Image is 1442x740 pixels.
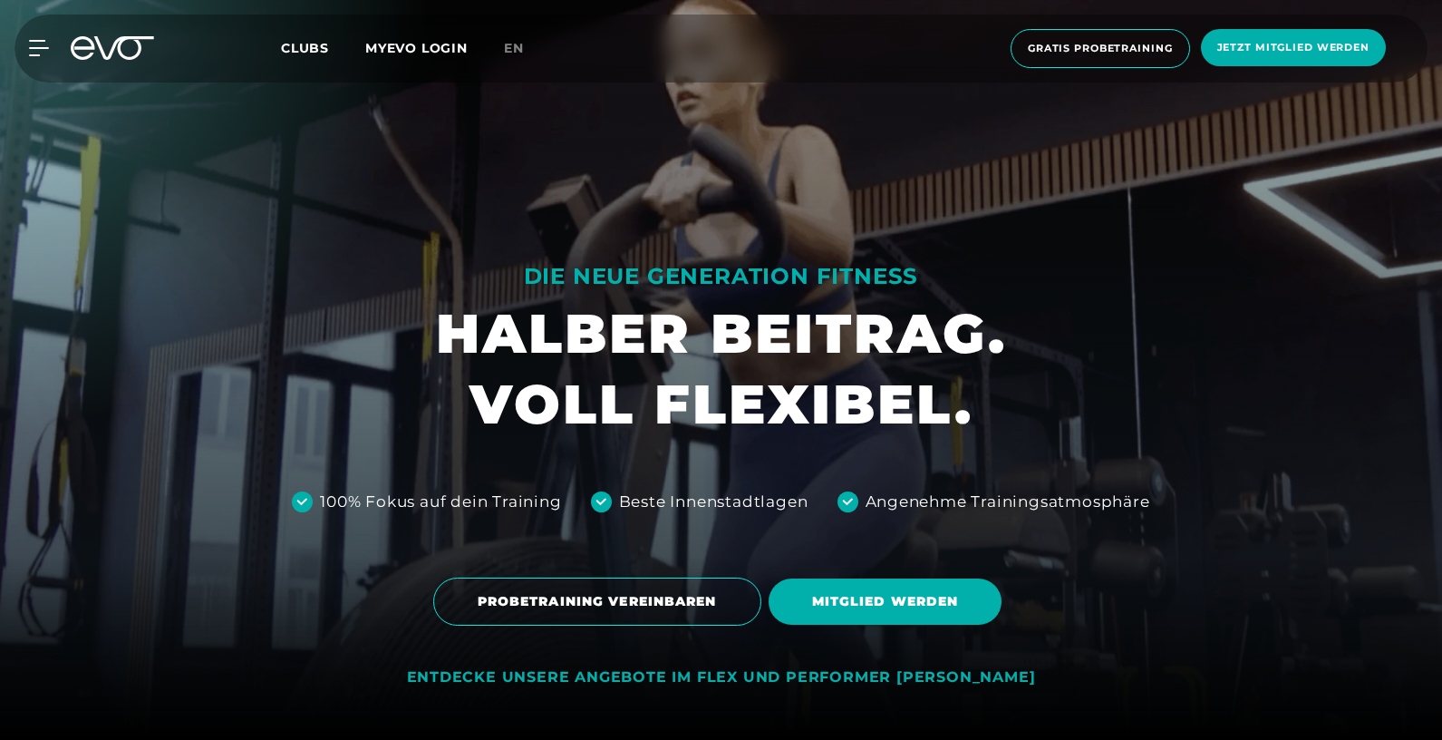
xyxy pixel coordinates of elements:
[281,40,329,56] span: Clubs
[812,592,959,611] span: MITGLIED WERDEN
[436,298,1007,440] h1: HALBER BEITRAG. VOLL FLEXIBEL.
[281,39,365,56] a: Clubs
[320,491,561,514] div: 100% Fokus auf dein Training
[478,592,717,611] span: PROBETRAINING VEREINBAREN
[619,491,808,514] div: Beste Innenstadtlagen
[1005,29,1195,68] a: Gratis Probetraining
[1195,29,1391,68] a: Jetzt Mitglied werden
[407,668,1036,687] div: ENTDECKE UNSERE ANGEBOTE IM FLEX UND PERFORMER [PERSON_NAME]
[769,565,1010,638] a: MITGLIED WERDEN
[504,40,524,56] span: en
[1028,41,1173,56] span: Gratis Probetraining
[365,40,468,56] a: MYEVO LOGIN
[1217,40,1369,55] span: Jetzt Mitglied werden
[433,564,769,639] a: PROBETRAINING VEREINBAREN
[504,38,546,59] a: en
[866,491,1150,514] div: Angenehme Trainingsatmosphäre
[436,262,1007,291] div: DIE NEUE GENERATION FITNESS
